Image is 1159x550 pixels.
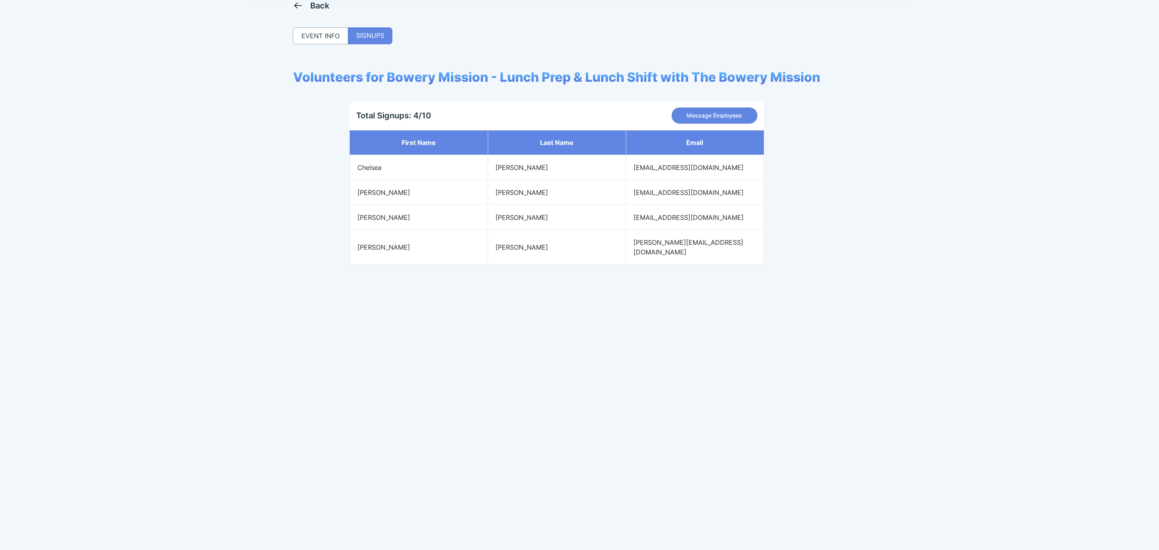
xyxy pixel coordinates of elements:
[350,155,488,180] td: Chelsea
[488,130,626,155] th: Last name
[350,130,488,155] th: First name
[310,1,330,10] div: Back
[672,108,757,124] button: Message Employees
[350,205,488,230] td: [PERSON_NAME]
[348,27,392,44] div: SIGNUPS
[293,27,348,44] div: EVENT INFO
[626,155,764,180] td: [EMAIL_ADDRESS][DOMAIN_NAME]
[626,205,764,230] td: [EMAIL_ADDRESS][DOMAIN_NAME]
[293,69,820,85] span: Volunteers for Bowery Mission - Lunch Prep & Lunch Shift with The Bowery Mission
[488,205,626,230] td: [PERSON_NAME]
[356,111,431,120] div: Total Signups: 4/10
[626,230,764,265] td: [PERSON_NAME][EMAIL_ADDRESS][DOMAIN_NAME]
[626,180,764,205] td: [EMAIL_ADDRESS][DOMAIN_NAME]
[488,155,626,180] td: [PERSON_NAME]
[488,230,626,265] td: [PERSON_NAME]
[687,112,742,120] span: Message Employees
[350,230,488,265] td: [PERSON_NAME]
[488,180,626,205] td: [PERSON_NAME]
[626,130,764,155] th: Email
[350,180,488,205] td: [PERSON_NAME]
